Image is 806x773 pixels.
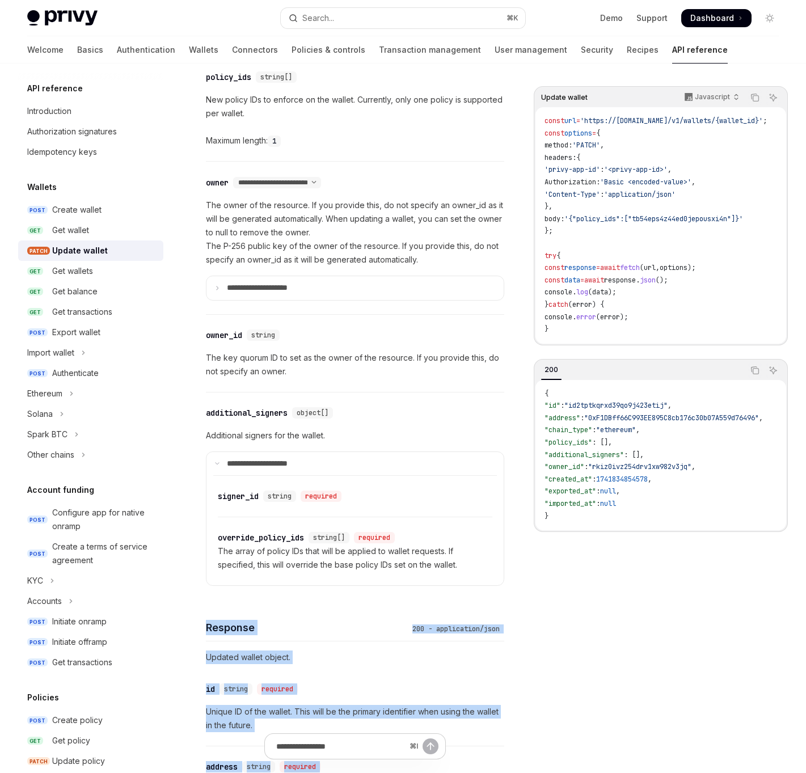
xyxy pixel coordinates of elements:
span: , [648,475,652,484]
button: Toggle Spark BTC section [18,424,163,445]
span: "id2tptkqrxd39qo9j423etij" [564,401,668,410]
h5: API reference [27,82,83,95]
span: ⌘ K [507,14,518,23]
a: Demo [600,12,623,24]
p: The array of policy IDs that will be applied to wallet requests. If specified, this will override... [218,544,492,572]
div: 200 [541,363,562,377]
span: ( [640,263,644,272]
span: , [691,178,695,187]
div: Update policy [52,754,105,768]
span: "additional_signers" [545,450,624,459]
span: null [600,487,616,496]
a: API reference [672,36,728,64]
button: Toggle Ethereum section [18,383,163,404]
span: ; [763,116,767,125]
span: }, [545,202,552,211]
div: owner [206,177,229,188]
a: POSTCreate wallet [18,200,163,220]
div: Create wallet [52,203,102,217]
span: "ethereum" [596,425,636,434]
span: ); [608,288,616,297]
p: Updated wallet object. [206,650,504,664]
span: "imported_at" [545,499,596,508]
button: Copy the contents from the code block [748,363,762,378]
span: method: [545,141,572,150]
span: : [580,413,584,423]
span: , [691,462,695,471]
a: Connectors [232,36,278,64]
a: POSTCreate policy [18,710,163,730]
span: POST [27,550,48,558]
div: Ethereum [27,387,62,400]
span: ( [568,300,572,309]
span: object[] [297,408,328,417]
div: Solana [27,407,53,421]
span: string [268,492,292,501]
select: Select schema type [233,178,321,187]
a: Wallets [189,36,218,64]
div: required [301,491,341,502]
span: data [564,276,580,285]
span: ); [687,263,695,272]
p: Javascript [695,92,730,102]
div: Get transactions [52,305,112,319]
span: string[] [260,73,292,82]
span: : [592,425,596,434]
div: Create a terms of service agreement [52,540,157,567]
button: Toggle KYC section [18,571,163,591]
span: ( [596,312,600,322]
span: GET [27,308,43,316]
span: POST [27,369,48,378]
span: : [600,165,604,174]
a: Basics [77,36,103,64]
span: "rkiz0ivz254drv1xw982v3jq" [588,462,691,471]
span: response [604,276,636,285]
span: await [600,263,620,272]
div: Get policy [52,734,90,747]
a: GETGet wallet [18,220,163,240]
span: POST [27,328,48,337]
button: Toggle Solana section [18,404,163,424]
span: "created_at" [545,475,592,484]
div: Get transactions [52,656,112,669]
div: id [206,683,215,695]
p: The key quorum ID to set as the owner of the resource. If you provide this, do not specify an owner. [206,351,504,378]
span: string[] [313,533,345,542]
span: , [636,425,640,434]
div: 200 - application/json [408,623,504,635]
a: GETGet transactions [18,302,163,322]
span: console [545,288,572,297]
span: { [596,129,600,138]
a: POSTCreate a terms of service agreement [18,537,163,571]
div: Update wallet [52,244,108,257]
span: = [576,116,580,125]
div: Search... [302,11,334,25]
a: POSTAuthenticate [18,363,163,383]
a: PATCHUpdate wallet [18,240,163,261]
div: additional_signers [206,407,288,419]
code: 1 [268,136,281,147]
a: POSTExport wallet [18,322,163,343]
div: Accounts [27,594,62,608]
span: error [600,312,620,322]
div: owner_id [206,330,242,341]
span: , [668,401,672,410]
span: string [251,331,275,340]
button: Copy the contents from the code block [748,90,762,105]
span: ); [620,312,628,322]
span: 'https://[DOMAIN_NAME]/v1/wallets/{wallet_id}' [580,116,763,125]
span: POST [27,716,48,725]
span: options [660,263,687,272]
p: The owner of the resource. If you provide this, do not specify an owner_id as it will be generate... [206,198,504,267]
span: : [600,190,604,199]
a: POSTConfigure app for native onramp [18,502,163,537]
div: Get wallet [52,223,89,237]
span: , [668,165,672,174]
span: 'Basic <encoded-value>' [600,178,691,187]
span: : [], [592,438,612,447]
span: , [616,487,620,496]
span: catch [548,300,568,309]
p: Additional signers for the wallet. [206,429,504,442]
a: Authentication [117,36,175,64]
span: . [572,312,576,322]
